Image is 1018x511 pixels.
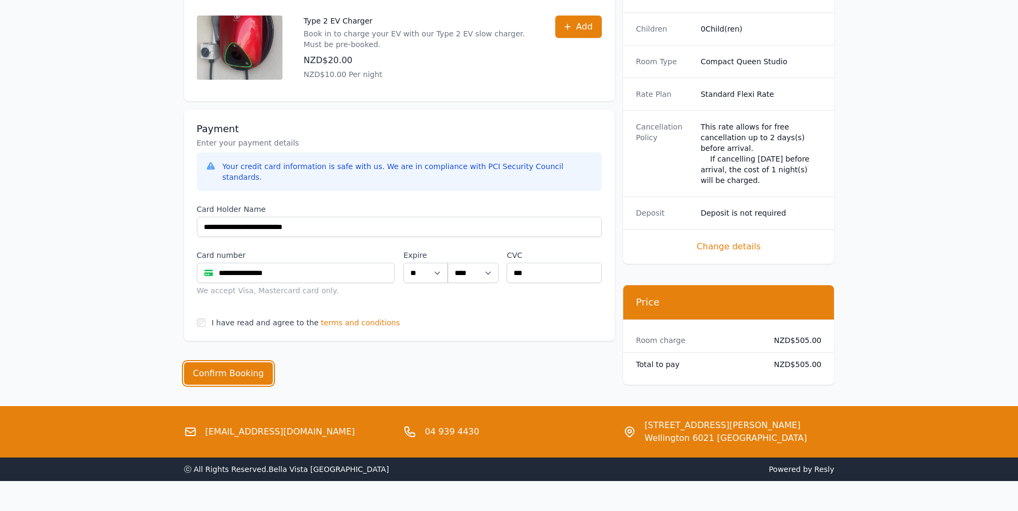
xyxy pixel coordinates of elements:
button: Add [555,16,602,38]
span: Change details [636,240,822,253]
a: Resly [814,465,834,474]
label: Card Holder Name [197,204,602,215]
dt: Cancellation Policy [636,121,692,186]
dd: 0 Child(ren) [701,24,822,34]
dd: NZD$505.00 [766,335,822,346]
dd: Deposit is not required [701,208,822,218]
dt: Total to pay [636,359,757,370]
div: We accept Visa, Mastercard card only. [197,285,395,296]
p: Enter your payment details [197,138,602,148]
dd: Compact Queen Studio [701,56,822,67]
dd: Standard Flexi Rate [701,89,822,100]
span: terms and conditions [321,317,400,328]
label: Card number [197,250,395,261]
span: ⓒ All Rights Reserved. Bella Vista [GEOGRAPHIC_DATA] [184,465,389,474]
dt: Room Type [636,56,692,67]
label: CVC [507,250,601,261]
h3: Price [636,296,822,309]
label: . [448,250,498,261]
p: Book in to charge your EV with our Type 2 EV slow charger. Must be pre-booked. [304,28,534,50]
dt: Room charge [636,335,757,346]
span: Add [576,20,593,33]
span: Wellington 6021 [GEOGRAPHIC_DATA] [645,432,807,445]
dd: NZD$505.00 [766,359,822,370]
dt: Children [636,24,692,34]
span: [STREET_ADDRESS][PERSON_NAME] [645,419,807,432]
button: Confirm Booking [184,362,273,385]
a: 04 939 4430 [425,425,479,438]
div: Your credit card information is safe with us. We are in compliance with PCI Security Council stan... [223,161,593,182]
img: Type 2 EV Charger [197,16,282,80]
a: [EMAIL_ADDRESS][DOMAIN_NAME] [205,425,355,438]
label: Expire [403,250,448,261]
p: Type 2 EV Charger [304,16,534,26]
dt: Rate Plan [636,89,692,100]
div: This rate allows for free cancellation up to 2 days(s) before arrival. If cancelling [DATE] befor... [701,121,822,186]
p: NZD$20.00 [304,54,534,67]
span: Powered by [514,464,835,475]
label: I have read and agree to the [212,318,319,327]
p: NZD$10.00 Per night [304,69,534,80]
h3: Payment [197,123,602,135]
dt: Deposit [636,208,692,218]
